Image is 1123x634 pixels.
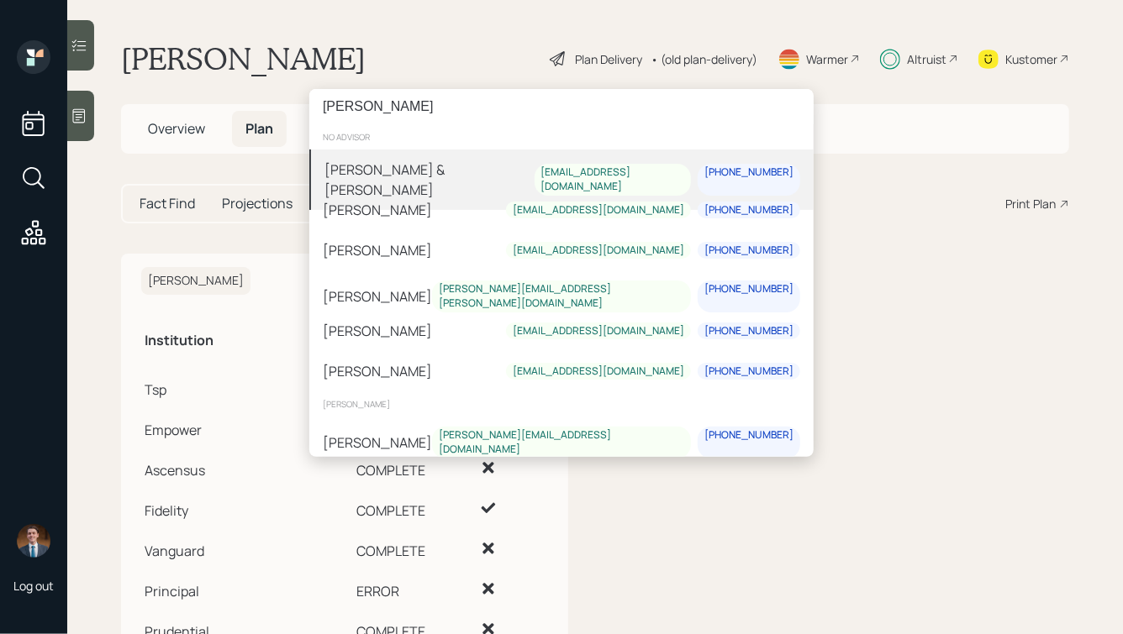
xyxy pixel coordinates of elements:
[704,323,793,338] div: [PHONE_NUMBER]
[704,282,793,296] div: [PHONE_NUMBER]
[323,321,432,341] div: [PERSON_NAME]
[704,428,793,443] div: [PHONE_NUMBER]
[704,202,793,217] div: [PHONE_NUMBER]
[309,391,814,417] div: [PERSON_NAME]
[439,428,684,457] div: [PERSON_NAME][EMAIL_ADDRESS][DOMAIN_NAME]
[513,202,684,217] div: [EMAIL_ADDRESS][DOMAIN_NAME]
[541,165,684,194] div: [EMAIL_ADDRESS][DOMAIN_NAME]
[704,243,793,257] div: [PHONE_NUMBER]
[513,364,684,378] div: [EMAIL_ADDRESS][DOMAIN_NAME]
[513,323,684,338] div: [EMAIL_ADDRESS][DOMAIN_NAME]
[323,286,432,306] div: [PERSON_NAME]
[324,160,535,200] div: [PERSON_NAME] & [PERSON_NAME]
[323,240,432,260] div: [PERSON_NAME]
[323,432,432,452] div: [PERSON_NAME]
[439,282,684,311] div: [PERSON_NAME][EMAIL_ADDRESS][PERSON_NAME][DOMAIN_NAME]
[309,124,814,149] div: no advisor
[323,200,432,220] div: [PERSON_NAME]
[704,364,793,378] div: [PHONE_NUMBER]
[704,165,793,180] div: [PHONE_NUMBER]
[323,361,432,381] div: [PERSON_NAME]
[309,89,814,124] input: Type a command or search…
[513,243,684,257] div: [EMAIL_ADDRESS][DOMAIN_NAME]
